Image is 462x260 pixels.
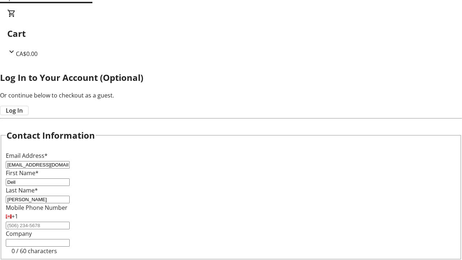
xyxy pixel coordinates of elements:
[6,152,48,160] label: Email Address*
[7,9,455,58] div: CartCA$0.00
[6,169,39,177] label: First Name*
[6,186,38,194] label: Last Name*
[12,247,57,255] tr-character-limit: 0 / 60 characters
[6,106,23,115] span: Log In
[6,204,67,212] label: Mobile Phone Number
[6,129,95,142] h2: Contact Information
[7,27,455,40] h2: Cart
[6,222,70,229] input: (506) 234-5678
[6,230,32,238] label: Company
[16,50,38,58] span: CA$0.00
